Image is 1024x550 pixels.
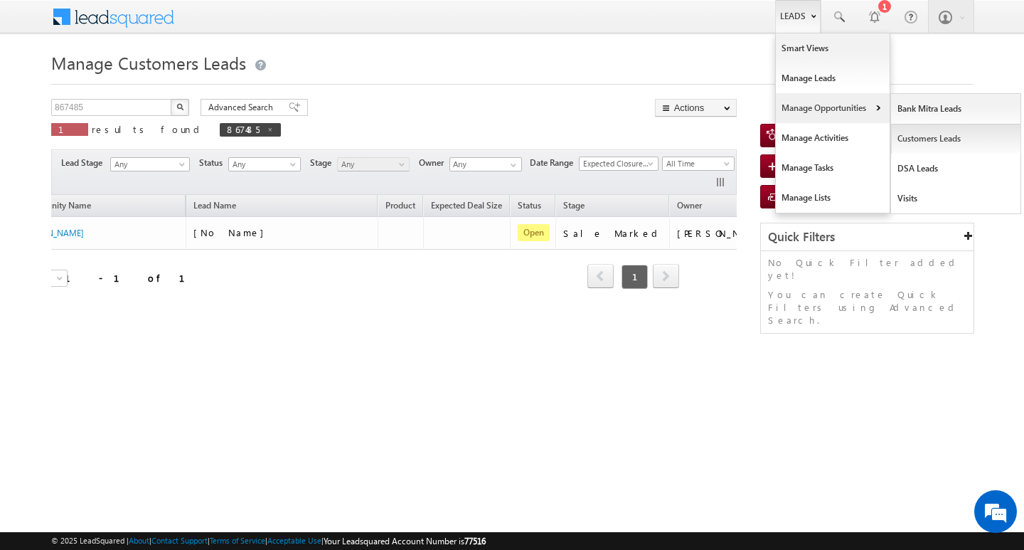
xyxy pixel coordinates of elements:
a: DSA Leads [891,154,1021,184]
img: d_60004797649_company_0_60004797649 [24,75,60,93]
a: Bank Mitra Leads [891,94,1021,124]
div: Quick Filters [761,223,974,251]
a: Expected Deal Size [424,198,509,216]
span: Any [111,158,185,171]
a: About [129,536,149,545]
span: 867485 [227,123,260,135]
div: [PERSON_NAME] [677,227,770,240]
span: Expected Closure Date [580,157,654,170]
span: Lead Name [186,198,243,216]
span: Owner [677,200,702,211]
em: Start Chat [193,438,258,458]
span: © 2025 LeadSquared | | | | | [51,534,486,548]
p: You can create Quick Filters using Advanced Search. [768,288,966,327]
span: Opportunity Name [20,200,91,211]
span: Date Range [530,157,579,169]
a: Acceptable Use [267,536,321,545]
img: Search [176,103,183,110]
a: Manage Lists [776,183,890,213]
a: Show All Items [503,158,521,172]
button: Actions [655,99,737,117]
a: Contact Support [151,536,208,545]
a: Any [110,157,190,171]
a: prev [587,265,614,288]
div: Sale Marked [563,227,663,240]
span: Stage [563,200,585,211]
a: Terms of Service [210,536,265,545]
span: 77516 [464,536,486,546]
a: Manage Tasks [776,153,890,183]
span: 1 [58,123,81,135]
span: Open [518,224,550,241]
span: Any [229,158,297,171]
a: Visits [891,184,1021,213]
a: [PERSON_NAME] [19,228,84,238]
input: Type to Search [449,157,522,171]
span: next [653,264,679,288]
a: Smart Views [776,33,890,63]
div: Minimize live chat window [233,7,267,41]
p: No Quick Filter added yet! [768,256,966,282]
a: Status [511,198,548,216]
span: Advanced Search [208,101,277,114]
a: Manage Opportunities [776,93,890,123]
span: [No Name] [193,226,271,238]
span: Owner [419,157,449,169]
span: results found [92,123,205,135]
span: Product [385,200,415,211]
a: Opportunity Name [13,198,98,216]
span: All Time [663,157,730,170]
span: Your Leadsquared Account Number is [324,536,486,546]
a: All Time [662,157,735,171]
a: Stage [556,198,592,216]
a: Expected Closure Date [579,157,658,171]
a: Any [228,157,301,171]
a: Any [337,157,410,171]
div: Chat with us now [74,75,239,93]
span: Manage Customers Leads [51,51,246,74]
textarea: Type your message and hit 'Enter' [18,132,260,426]
a: Customers Leads [891,124,1021,154]
span: Any [338,158,405,171]
span: Expected Deal Size [431,200,502,211]
div: 1 - 1 of 1 [65,270,202,286]
a: Manage Activities [776,123,890,153]
a: Manage Leads [776,63,890,93]
span: Status [199,157,228,169]
span: prev [587,264,614,288]
a: next [653,265,679,288]
span: 1 [622,265,648,289]
span: Stage [310,157,337,169]
span: Lead Stage [61,157,108,169]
